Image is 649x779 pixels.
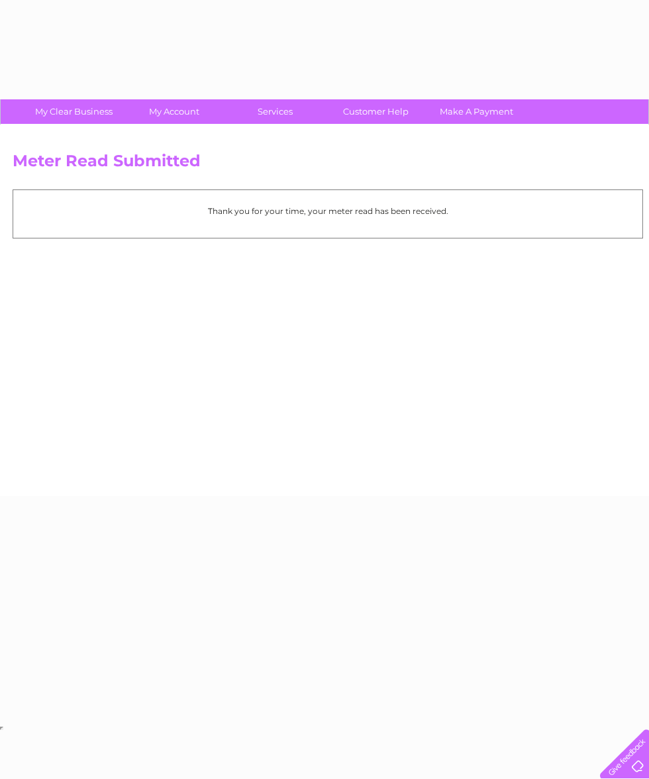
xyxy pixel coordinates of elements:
a: Make A Payment [422,99,531,124]
a: Customer Help [321,99,430,124]
h2: Meter Read Submitted [13,152,643,177]
p: Thank you for your time, your meter read has been received. [20,205,636,217]
a: My Clear Business [19,99,128,124]
a: Services [221,99,330,124]
a: My Account [120,99,229,124]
